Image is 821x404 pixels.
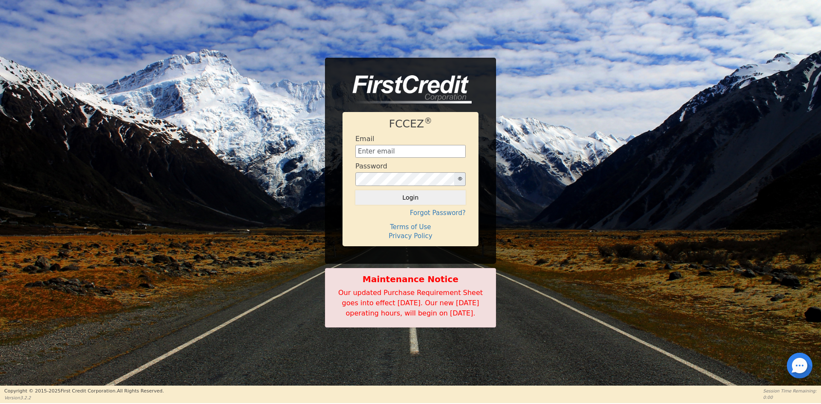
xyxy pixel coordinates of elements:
[355,135,374,143] h4: Email
[424,116,432,125] sup: ®
[4,388,164,395] p: Copyright © 2015- 2025 First Credit Corporation.
[355,172,455,186] input: password
[355,145,466,158] input: Enter email
[4,395,164,401] p: Version 3.2.2
[355,223,466,231] h4: Terms of Use
[355,190,466,205] button: Login
[338,289,483,317] span: Our updated Purchase Requirement Sheet goes into effect [DATE]. Our new [DATE] operating hours, w...
[763,394,817,401] p: 0:00
[117,388,164,394] span: All Rights Reserved.
[343,75,472,103] img: logo-CMu_cnol.png
[330,273,491,286] b: Maintenance Notice
[355,209,466,217] h4: Forgot Password?
[763,388,817,394] p: Session Time Remaining:
[355,232,466,240] h4: Privacy Policy
[355,162,387,170] h4: Password
[355,118,466,130] h1: FCCEZ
